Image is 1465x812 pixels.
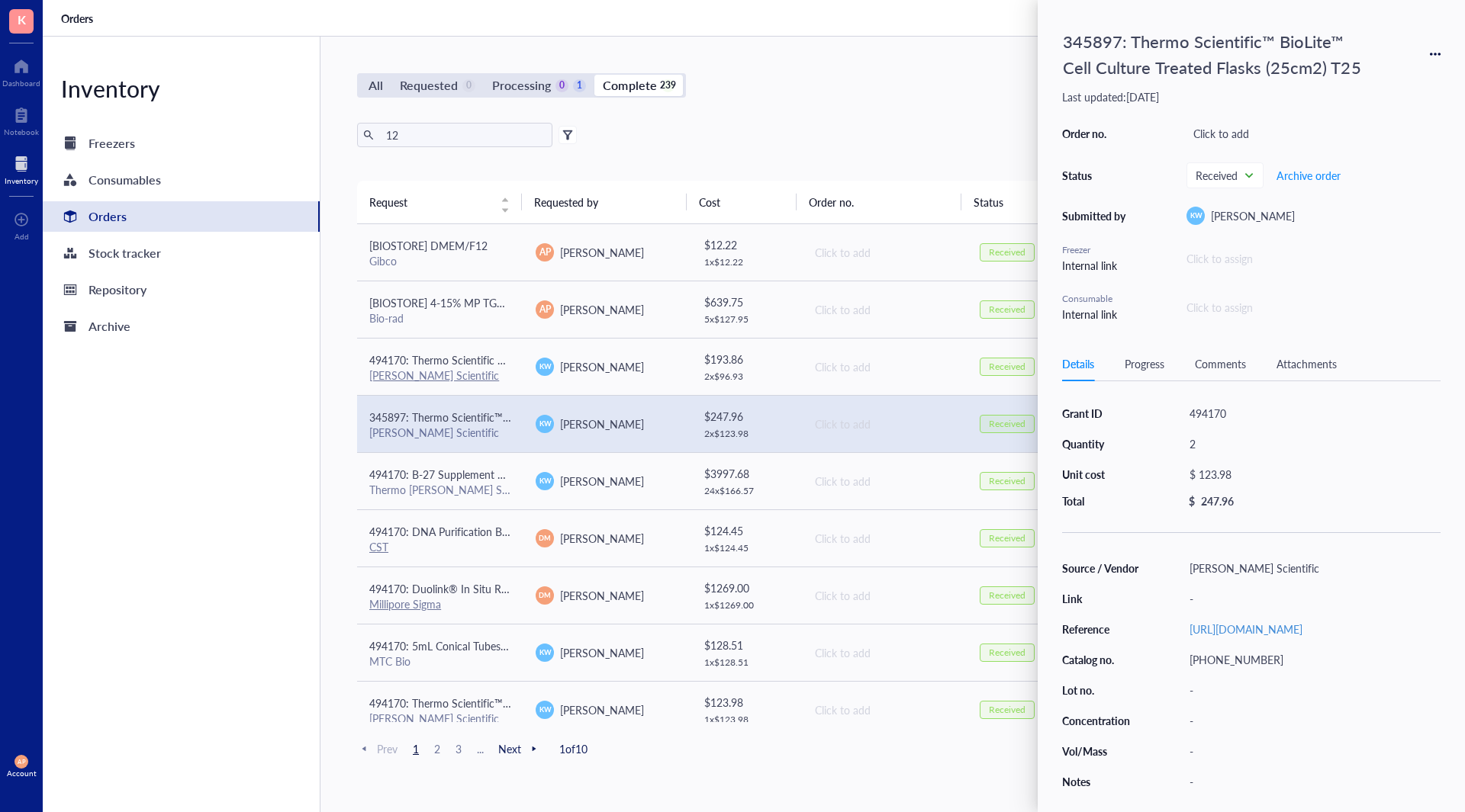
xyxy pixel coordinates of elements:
div: Quantity [1062,437,1140,451]
div: Freezer [1062,243,1131,257]
div: Attachments [1277,355,1337,372]
div: $ 128.51 [704,637,790,653]
span: Prev [357,742,398,756]
div: MTC Bio [369,654,511,668]
div: Stock tracker [89,242,161,264]
div: - [1183,679,1441,701]
div: Repository [89,279,146,300]
div: $ [1189,494,1195,508]
div: 5 x $ 127.95 [704,313,790,326]
span: [PERSON_NAME] [560,531,644,546]
span: 1 of 10 [559,742,588,756]
td: Click to add [801,281,968,338]
div: Received [989,647,1025,659]
div: Vol/Mass [1062,744,1140,758]
td: Click to add [801,452,968,509]
span: [BIOSTORE] DMEM/F12 [369,238,488,253]
div: 1 [573,79,586,92]
div: [PERSON_NAME] Scientific [369,425,511,439]
div: Click to add [815,587,955,604]
span: 494170: B-27 Supplement Minus Vitamin A 50X [369,467,597,482]
a: Inventory [5,152,38,185]
a: Consumables [43,165,320,195]
a: Dashboard [2,54,40,88]
span: Received [1196,168,1251,182]
span: 494170: DNA Purification Buffers and Spin Columns (ChIP, CUT&RUN, CUT&Tag) [369,524,754,539]
span: [PERSON_NAME] [560,588,644,603]
span: 3 [449,742,468,756]
div: 24 x $ 166.57 [704,485,790,497]
div: Click to assign [1186,250,1441,267]
span: DM [539,590,551,601]
span: [PERSON_NAME] [560,302,644,317]
a: CST [369,539,388,554]
div: $ 12.22 [704,236,790,253]
div: [PHONE_NUMBER] [1183,649,1441,670]
div: Catalog no. [1062,653,1140,666]
div: 1 x $ 1269.00 [704,599,790,611]
div: Consumables [89,169,161,191]
div: Gibco [369,254,511,268]
div: 2 [1183,433,1441,454]
div: Freezers [89,133,135,154]
div: 0 [462,79,475,92]
span: KW [539,361,551,372]
span: 494170: 5mL Conical Tubes 500/CS [369,638,539,653]
span: [PERSON_NAME] [560,416,644,432]
div: Inventory [5,176,38,185]
span: K [18,10,26,29]
div: - [1183,771,1441,792]
span: [BIOSTORE] 4-15% MP TGX Gel 10W 50 µl pkg 10 [369,295,611,310]
div: 1 x $ 124.45 [704,542,790,554]
div: Inventory [43,73,320,104]
div: Last updated: [DATE] [1062,90,1441,104]
td: Click to add [801,681,968,738]
div: 1 x $ 123.98 [704,714,790,726]
div: Click to add [815,244,955,261]
div: Total [1062,494,1140,508]
div: Comments [1195,355,1246,372]
div: Details [1062,355,1094,372]
div: Received [989,475,1025,487]
div: Reference [1062,622,1140,636]
div: Submitted by [1062,209,1131,223]
span: 2 [428,742,446,756]
span: [PERSON_NAME] [560,645,644,660]
div: Click to add [815,644,955,661]
span: DM [539,533,551,544]
div: 239 [662,79,675,92]
th: Requested by [522,181,687,223]
span: KW [1190,210,1202,221]
span: 494170: Thermo Scientific BioLite Cell Culture Treated Flasks (T75) [369,352,684,367]
a: Archive [43,311,320,342]
div: Received [989,704,1025,716]
div: 1 x $ 128.51 [704,656,790,669]
div: $ 124.45 [704,522,790,539]
span: [PERSON_NAME] [560,473,644,489]
button: Archive order [1276,163,1341,188]
div: 494170 [1183,403,1441,424]
div: Notebook [4,127,39,136]
div: Link [1062,592,1140,605]
td: Click to add [801,624,968,681]
div: Requested [400,75,458,96]
span: ... [471,742,489,756]
div: $ 123.98 [1183,464,1434,485]
div: Lot no. [1062,683,1140,697]
div: Account [7,769,37,778]
div: $ 123.98 [704,694,790,711]
div: segmented control [357,73,686,98]
input: Find orders in table [380,124,546,146]
a: [PERSON_NAME] Scientific [369,367,499,383]
div: Source / Vendor [1062,561,1140,575]
div: 2 x $ 96.93 [704,371,790,383]
span: 494170: Thermo Scientific™ BioLite™ Cell Culture Treated Flasks (25cm2) T25 [369,695,736,711]
span: AP [539,303,551,316]
div: Click to add [815,416,955,432]
span: Next [498,742,541,756]
div: Bio-rad [369,311,511,325]
div: Click to assign [1186,299,1441,316]
span: KW [539,419,551,429]
div: 345897: Thermo Scientific™ BioLite™ Cell Culture Treated Flasks (25cm2) T25 [1056,24,1376,84]
div: 0 [555,79,568,92]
